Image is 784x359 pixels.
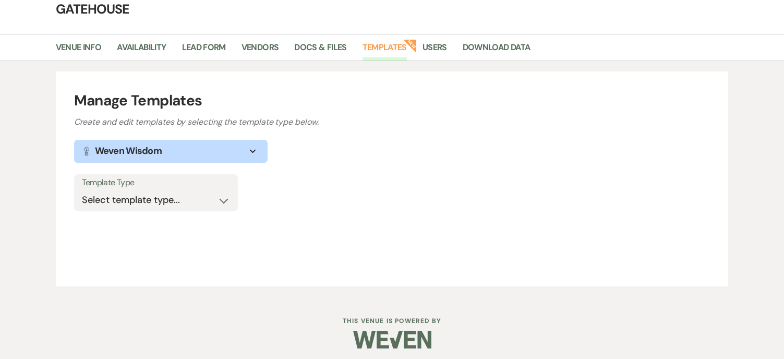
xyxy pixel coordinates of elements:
[56,41,102,61] a: Venue Info
[463,41,530,61] a: Download Data
[294,41,346,61] a: Docs & Files
[353,321,431,358] img: Weven Logo
[95,144,162,158] h1: Weven Wisdom
[242,41,279,61] a: Vendors
[117,41,166,61] a: Availability
[403,38,417,53] strong: New
[82,175,230,190] label: Template Type
[74,90,710,112] h1: Manage Templates
[363,41,407,61] a: Templates
[74,140,268,163] button: Weven Wisdom
[182,41,226,61] a: Lead Form
[74,116,710,128] h3: Create and edit templates by selecting the template type below.
[423,41,447,61] a: Users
